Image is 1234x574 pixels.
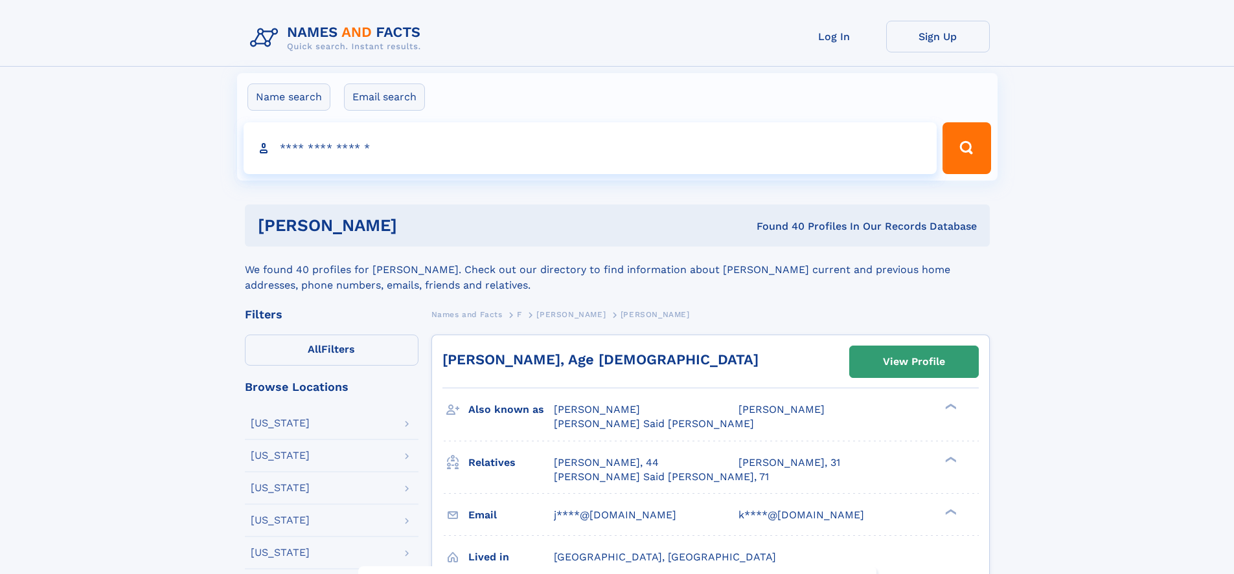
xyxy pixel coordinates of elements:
[245,247,990,293] div: We found 40 profiles for [PERSON_NAME]. Check out our directory to find information about [PERSON...
[883,347,945,377] div: View Profile
[245,309,418,320] div: Filters
[431,306,503,322] a: Names and Facts
[783,21,886,52] a: Log In
[536,306,606,322] a: [PERSON_NAME]
[468,399,554,421] h3: Also known as
[554,403,640,415] span: [PERSON_NAME]
[554,551,776,563] span: [GEOGRAPHIC_DATA], [GEOGRAPHIC_DATA]
[942,403,957,411] div: ❯
[344,83,425,111] label: Email search
[943,122,990,174] button: Search Button
[251,547,310,558] div: [US_STATE]
[536,310,606,319] span: [PERSON_NAME]
[245,335,418,366] label: Filters
[942,455,957,463] div: ❯
[517,306,522,322] a: F
[245,381,418,393] div: Browse Locations
[468,504,554,526] h3: Email
[577,219,977,234] div: Found 40 Profiles In Our Records Database
[738,403,825,415] span: [PERSON_NAME]
[850,346,978,377] a: View Profile
[621,310,690,319] span: [PERSON_NAME]
[308,343,321,355] span: All
[251,450,310,461] div: [US_STATE]
[247,83,330,111] label: Name search
[245,21,431,56] img: Logo Names and Facts
[554,417,754,430] span: [PERSON_NAME] Said [PERSON_NAME]
[251,418,310,428] div: [US_STATE]
[554,456,659,470] a: [PERSON_NAME], 44
[468,452,554,474] h3: Relatives
[554,470,769,484] a: [PERSON_NAME] Said [PERSON_NAME], 71
[738,456,840,470] a: [PERSON_NAME], 31
[942,507,957,516] div: ❯
[251,483,310,493] div: [US_STATE]
[886,21,990,52] a: Sign Up
[442,351,759,368] a: [PERSON_NAME], Age [DEMOGRAPHIC_DATA]
[517,310,522,319] span: F
[468,546,554,568] h3: Lived in
[244,122,937,174] input: search input
[251,515,310,525] div: [US_STATE]
[258,217,577,234] h1: [PERSON_NAME]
